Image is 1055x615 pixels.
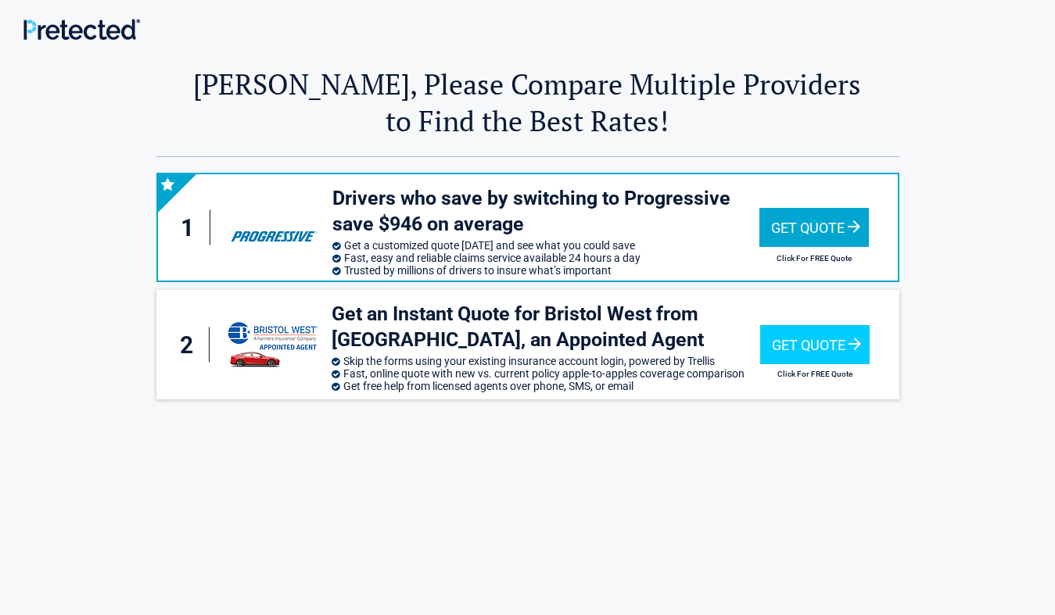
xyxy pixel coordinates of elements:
[226,318,320,371] img: savvy's logo
[760,325,870,364] div: Get Quote
[332,252,759,264] li: Fast, easy and reliable claims service available 24 hours a day
[332,355,760,367] li: Skip the forms using your existing insurance account login, powered by Trellis
[332,380,760,392] li: Get free help from licensed agents over phone, SMS, or email
[332,264,759,277] li: Trusted by millions of drivers to insure what’s important
[332,302,760,352] h3: Get an Instant Quote for Bristol West from [GEOGRAPHIC_DATA], an Appointed Agent
[174,210,211,245] div: 1
[332,239,759,252] li: Get a customized quote [DATE] and see what you could save
[759,208,869,247] div: Get Quote
[224,203,324,252] img: progressive's logo
[172,327,210,363] div: 2
[23,19,140,40] img: Main Logo
[332,186,759,237] h3: Drivers who save by switching to Progressive save $946 on average
[759,254,869,263] h2: Click For FREE Quote
[156,66,899,139] h2: [PERSON_NAME], Please Compare Multiple Providers to Find the Best Rates!
[332,367,760,380] li: Fast, online quote with new vs. current policy apple-to-apples coverage comparison
[760,370,870,378] h2: Click For FREE Quote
